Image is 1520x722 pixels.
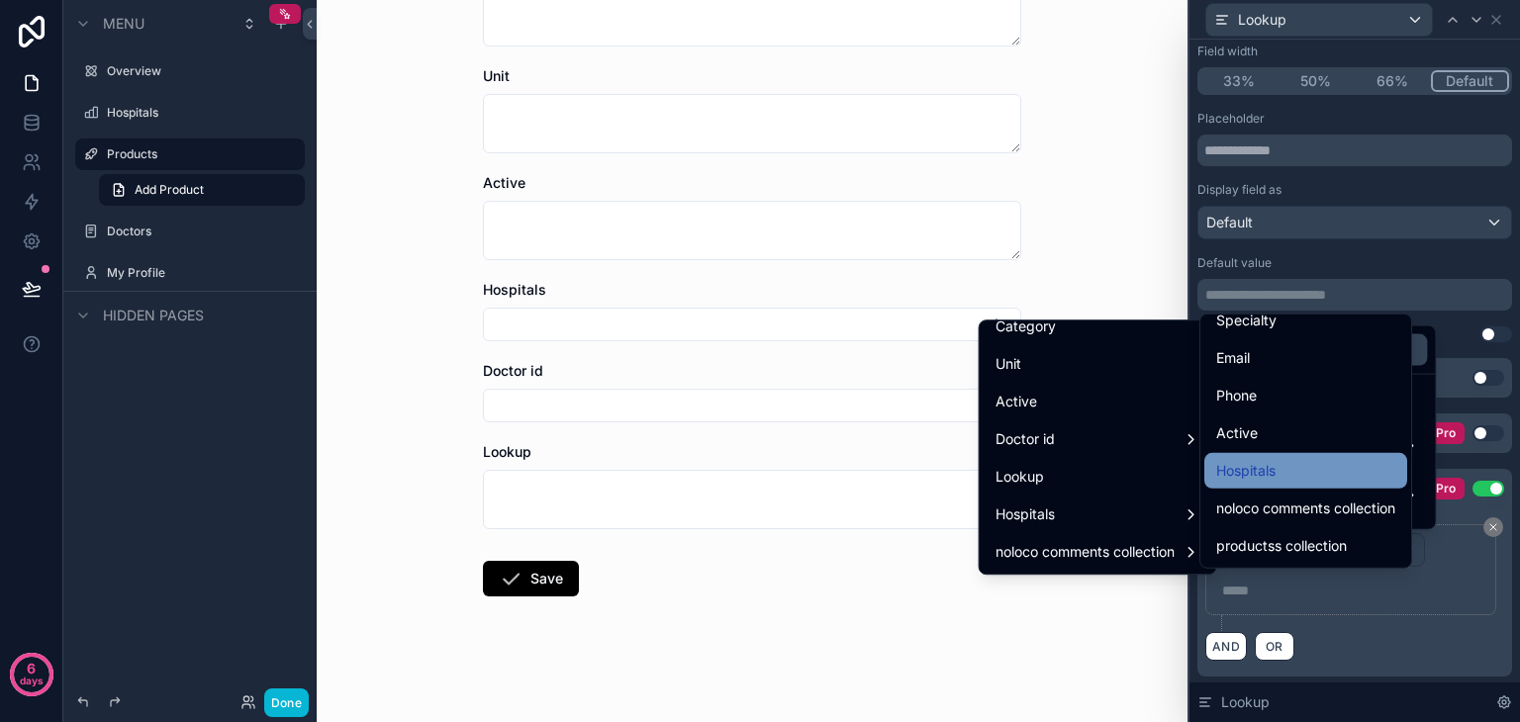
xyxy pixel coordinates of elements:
span: Lookup [483,443,531,460]
span: productss collection [1216,534,1347,558]
span: Hospitals [1216,459,1276,483]
span: Lookup [996,465,1044,489]
span: Doctor id [996,427,1055,451]
p: days [20,667,44,694]
span: Active [483,174,525,191]
label: My Profile [107,265,301,281]
p: 6 [27,659,36,678]
span: Specialty [1216,309,1277,332]
button: Select Button [483,389,1021,422]
button: Done [264,688,309,717]
button: Save [483,561,579,596]
span: Hidden pages [103,306,204,325]
span: Menu [103,14,144,34]
span: Add Product [135,182,204,198]
label: Doctors [107,224,301,239]
span: Hospitals [996,502,1055,526]
span: Unit [483,67,510,84]
label: Overview [107,63,301,79]
span: noloco comments collection [996,540,1175,564]
span: Unit [996,352,1021,376]
label: Products [107,146,293,162]
a: Add Product [99,174,305,206]
span: Active [1216,421,1258,445]
span: noloco comments collection [1216,496,1395,520]
label: Hospitals [107,105,301,121]
span: Active [996,390,1037,413]
button: Select Button [483,308,1021,341]
span: Hospitals [483,281,546,298]
span: Phone [1216,384,1257,407]
span: Doctor id [483,362,543,379]
span: Email [1216,346,1250,370]
span: Category [996,315,1056,338]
